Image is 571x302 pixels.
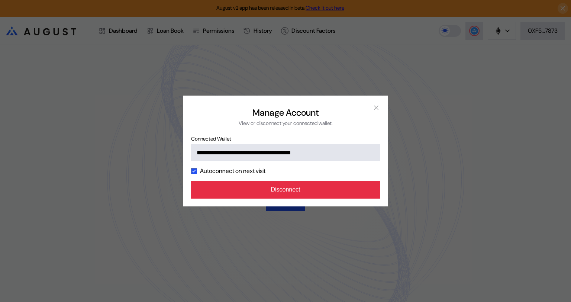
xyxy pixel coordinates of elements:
h2: Manage Account [252,107,319,118]
div: View or disconnect your connected wallet. [239,120,333,126]
label: Autoconnect on next visit [200,167,265,175]
button: Disconnect [191,181,380,199]
button: close modal [370,102,382,113]
span: Connected Wallet [191,135,380,142]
